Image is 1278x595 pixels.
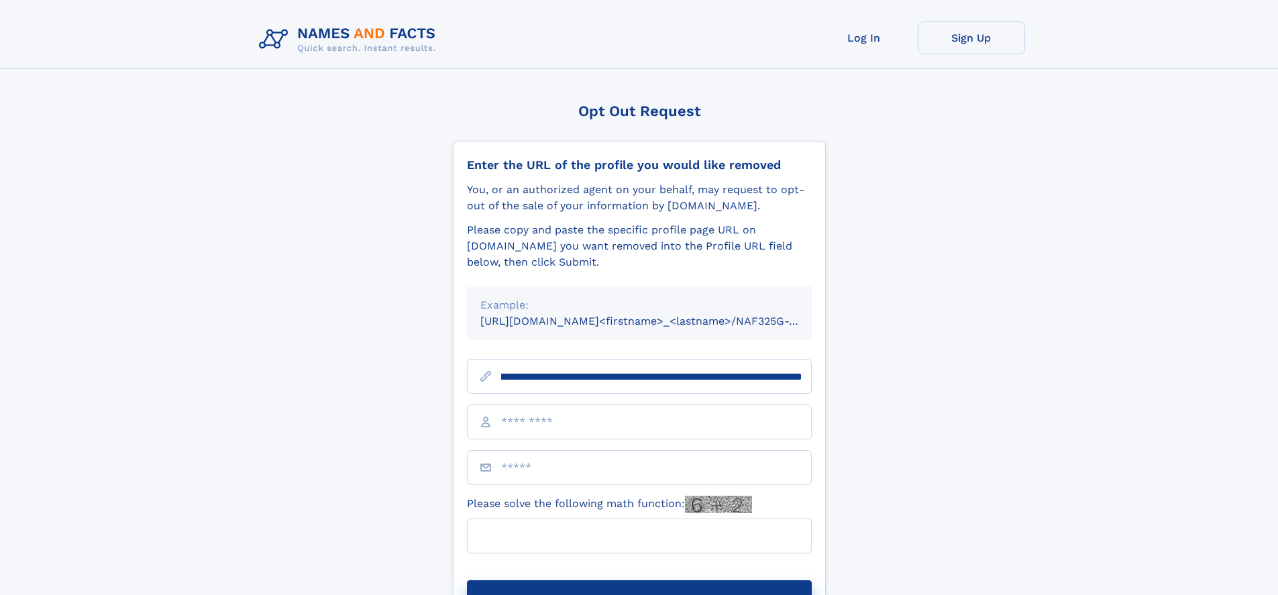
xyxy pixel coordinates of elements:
[254,21,447,58] img: Logo Names and Facts
[918,21,1025,54] a: Sign Up
[467,222,812,270] div: Please copy and paste the specific profile page URL on [DOMAIN_NAME] you want removed into the Pr...
[480,297,798,313] div: Example:
[467,158,812,172] div: Enter the URL of the profile you would like removed
[453,103,826,119] div: Opt Out Request
[467,496,752,513] label: Please solve the following math function:
[467,182,812,214] div: You, or an authorized agent on your behalf, may request to opt-out of the sale of your informatio...
[810,21,918,54] a: Log In
[480,315,837,327] small: [URL][DOMAIN_NAME]<firstname>_<lastname>/NAF325G-xxxxxxxx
